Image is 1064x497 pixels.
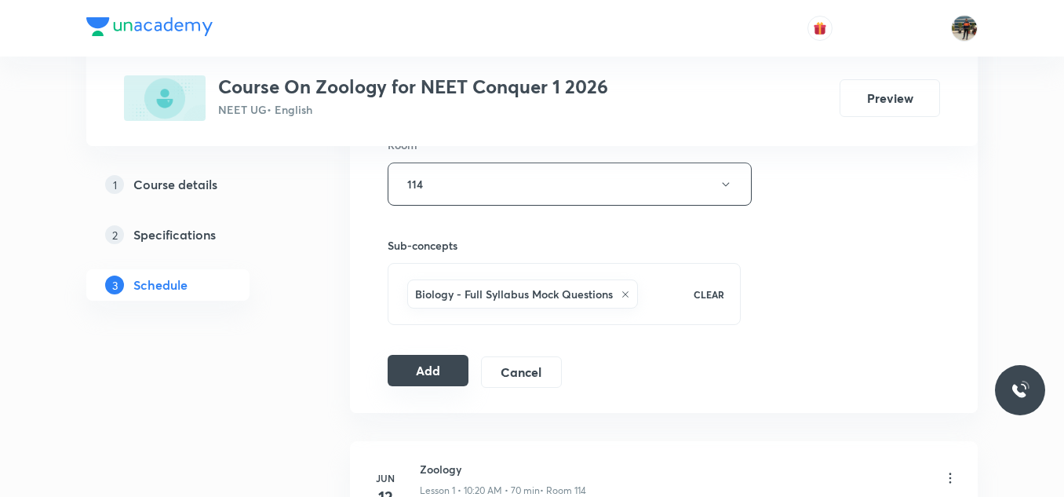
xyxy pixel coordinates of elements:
p: CLEAR [694,287,724,301]
a: 2Specifications [86,219,300,250]
button: 114 [388,163,752,206]
h3: Course On Zoology for NEET Conquer 1 2026 [218,75,608,98]
p: 3 [105,276,124,294]
p: 1 [105,175,124,194]
button: Add [388,355,468,386]
img: 61736AC4-E73D-4E2C-87EE-35210BDE47C4_plus.png [124,75,206,121]
h5: Specifications [133,225,216,244]
h6: Jun [370,471,401,485]
h6: Biology - Full Syllabus Mock Questions [415,286,613,302]
p: 2 [105,225,124,244]
h5: Course details [133,175,217,194]
img: ttu [1011,381,1029,400]
img: avatar [813,21,827,35]
h5: Schedule [133,276,188,294]
a: 1Course details [86,169,300,200]
h6: Sub-concepts [388,237,741,254]
button: Preview [840,79,940,117]
h6: Zoology [420,461,586,477]
button: avatar [807,16,833,41]
p: NEET UG • English [218,101,608,118]
img: Company Logo [86,17,213,36]
a: Company Logo [86,17,213,40]
button: Cancel [481,356,562,388]
img: Shrikanth Reddy [951,15,978,42]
